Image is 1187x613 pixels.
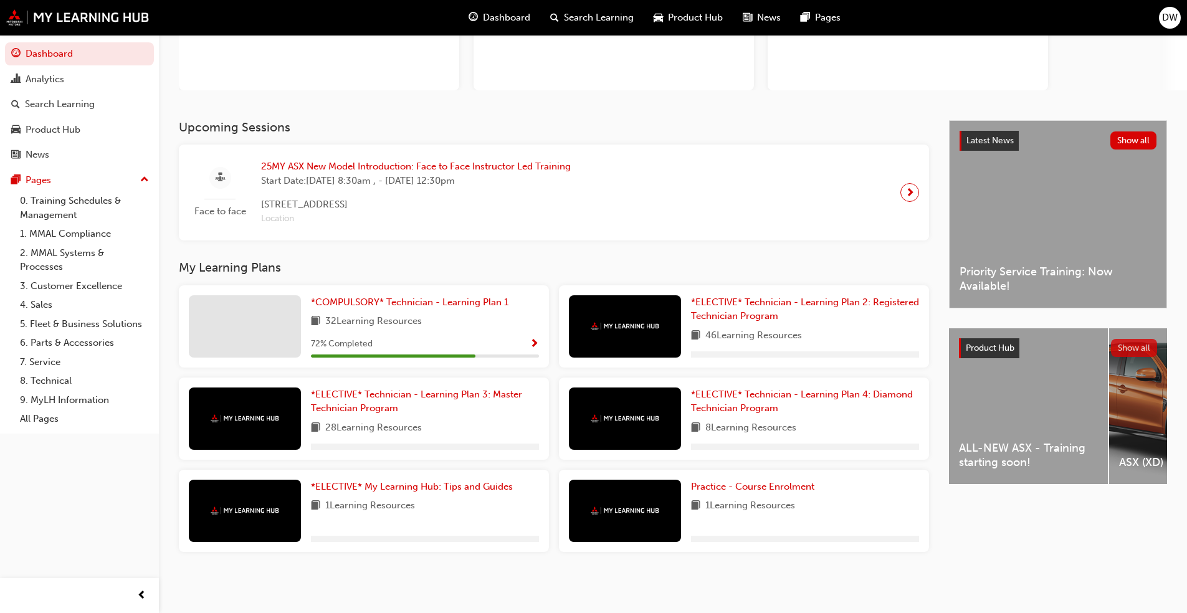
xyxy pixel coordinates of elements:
span: 1 Learning Resources [705,498,795,514]
div: News [26,148,49,162]
a: Product Hub [5,118,154,141]
span: *COMPULSORY* Technician - Learning Plan 1 [311,297,508,308]
span: book-icon [691,421,700,436]
button: Pages [5,169,154,192]
span: book-icon [311,421,320,436]
span: guage-icon [469,10,478,26]
span: Pages [815,11,841,25]
a: news-iconNews [733,5,791,31]
img: mmal [211,506,279,515]
button: Show Progress [530,336,539,352]
span: Priority Service Training: Now Available! [960,265,1156,293]
a: 3. Customer Excellence [15,277,154,296]
span: prev-icon [137,588,146,604]
span: news-icon [11,150,21,161]
img: mmal [211,414,279,422]
span: [STREET_ADDRESS] [261,197,571,212]
a: ALL-NEW ASX - Training starting soon! [949,328,1108,484]
div: Search Learning [25,97,95,112]
div: Analytics [26,72,64,87]
span: chart-icon [11,74,21,85]
a: car-iconProduct Hub [644,5,733,31]
button: DW [1159,7,1181,29]
a: Latest NewsShow all [960,131,1156,151]
a: All Pages [15,409,154,429]
h3: Upcoming Sessions [179,120,929,135]
h3: My Learning Plans [179,260,929,275]
span: News [757,11,781,25]
a: *ELECTIVE* Technician - Learning Plan 3: Master Technician Program [311,387,539,416]
span: 8 Learning Resources [705,421,796,436]
span: book-icon [691,498,700,514]
a: 0. Training Schedules & Management [15,191,154,224]
a: 6. Parts & Accessories [15,333,154,353]
span: news-icon [743,10,752,26]
span: 1 Learning Resources [325,498,415,514]
span: book-icon [311,498,320,514]
a: 8. Technical [15,371,154,391]
span: pages-icon [11,175,21,186]
span: 72 % Completed [311,337,373,351]
span: car-icon [11,125,21,136]
a: Product HubShow all [959,338,1157,358]
span: up-icon [140,172,149,188]
span: 32 Learning Resources [325,314,422,330]
button: Show all [1111,339,1158,357]
span: search-icon [550,10,559,26]
span: pages-icon [801,10,810,26]
img: mmal [591,414,659,422]
div: Pages [26,173,51,188]
span: 25MY ASX New Model Introduction: Face to Face Instructor Led Training [261,159,571,174]
span: next-icon [905,184,915,201]
span: Product Hub [668,11,723,25]
span: *ELECTIVE* My Learning Hub: Tips and Guides [311,481,513,492]
a: *ELECTIVE* Technician - Learning Plan 2: Registered Technician Program [691,295,919,323]
span: Dashboard [483,11,530,25]
span: Face to face [189,204,251,219]
a: Search Learning [5,93,154,116]
span: *ELECTIVE* Technician - Learning Plan 2: Registered Technician Program [691,297,919,322]
span: car-icon [654,10,663,26]
span: 28 Learning Resources [325,421,422,436]
a: *ELECTIVE* My Learning Hub: Tips and Guides [311,480,518,494]
a: search-iconSearch Learning [540,5,644,31]
span: Latest News [966,135,1014,146]
a: 1. MMAL Compliance [15,224,154,244]
span: Search Learning [564,11,634,25]
span: DW [1162,11,1178,25]
a: *ELECTIVE* Technician - Learning Plan 4: Diamond Technician Program [691,387,919,416]
a: Face to face25MY ASX New Model Introduction: Face to Face Instructor Led TrainingStart Date:[DATE... [189,154,919,230]
a: Practice - Course Enrolment [691,480,819,494]
a: 2. MMAL Systems & Processes [15,244,154,277]
span: book-icon [311,314,320,330]
span: book-icon [691,328,700,344]
div: Product Hub [26,123,80,137]
span: Show Progress [530,339,539,350]
img: mmal [591,322,659,330]
img: mmal [6,9,150,26]
span: sessionType_FACE_TO_FACE-icon [216,170,225,186]
a: 5. Fleet & Business Solutions [15,315,154,334]
a: Analytics [5,68,154,91]
span: 46 Learning Resources [705,328,802,344]
span: ALL-NEW ASX - Training starting soon! [959,441,1098,469]
span: Practice - Course Enrolment [691,481,814,492]
button: Show all [1110,131,1157,150]
span: Location [261,212,571,226]
span: *ELECTIVE* Technician - Learning Plan 4: Diamond Technician Program [691,389,913,414]
span: guage-icon [11,49,21,60]
span: *ELECTIVE* Technician - Learning Plan 3: Master Technician Program [311,389,522,414]
span: Product Hub [966,343,1014,353]
a: *COMPULSORY* Technician - Learning Plan 1 [311,295,513,310]
a: Latest NewsShow allPriority Service Training: Now Available! [949,120,1167,308]
img: mmal [591,506,659,515]
a: 9. MyLH Information [15,391,154,410]
a: guage-iconDashboard [459,5,540,31]
a: News [5,143,154,166]
a: 4. Sales [15,295,154,315]
a: 7. Service [15,353,154,372]
button: DashboardAnalyticsSearch LearningProduct HubNews [5,40,154,169]
span: Start Date: [DATE] 8:30am , - [DATE] 12:30pm [261,174,571,188]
